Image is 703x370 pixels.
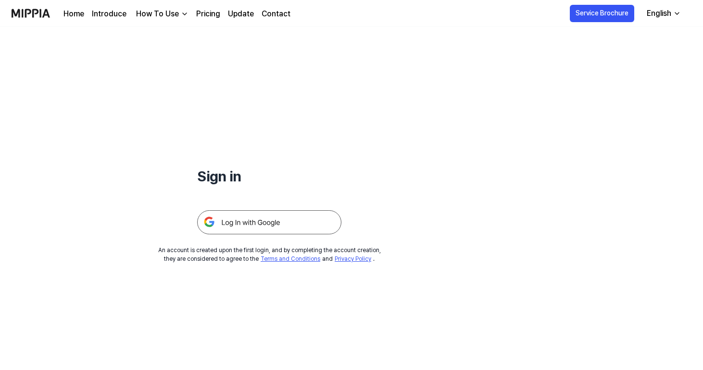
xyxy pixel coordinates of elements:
[261,255,320,262] a: Terms and Conditions
[197,210,341,234] img: 구글 로그인 버튼
[63,8,84,20] a: Home
[134,8,188,20] button: How To Use
[570,5,634,22] button: Service Brochure
[262,8,290,20] a: Contact
[335,255,371,262] a: Privacy Policy
[228,8,254,20] a: Update
[639,4,687,23] button: English
[197,166,341,187] h1: Sign in
[645,8,673,19] div: English
[196,8,220,20] a: Pricing
[158,246,381,263] div: An account is created upon the first login, and by completing the account creation, they are cons...
[134,8,181,20] div: How To Use
[181,10,188,18] img: down
[92,8,126,20] a: Introduce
